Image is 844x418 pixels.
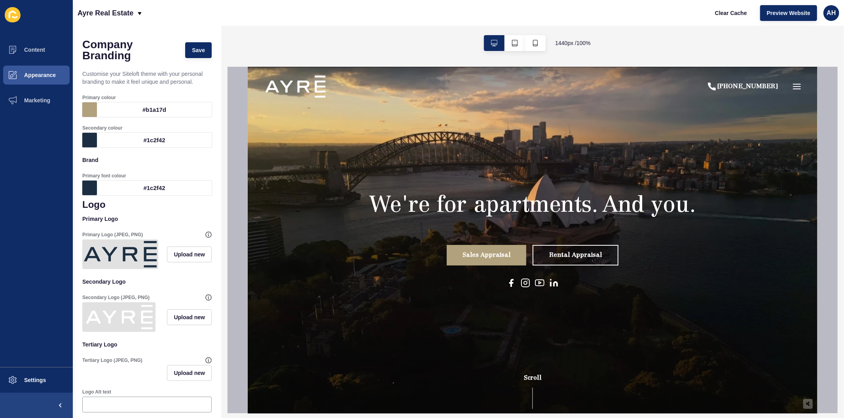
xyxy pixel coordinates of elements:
[82,65,212,90] p: Customise your Siteloft theme with your personal branding to make it feel unique and personal.
[82,336,212,353] p: Tertiary Logo
[760,5,817,21] button: Preview Website
[459,15,530,24] a: [PHONE_NUMBER]
[167,309,212,325] button: Upload new
[16,8,79,32] img: Company logo
[82,173,126,179] label: Primary font colour
[192,46,205,54] span: Save
[167,247,212,262] button: Upload new
[185,42,212,58] button: Save
[167,365,212,381] button: Upload new
[97,102,212,117] div: #b1a17d
[82,273,212,290] p: Secondary Logo
[555,39,591,47] span: 1440 px / 100 %
[82,94,116,101] label: Primary colour
[3,307,567,342] div: Scroll
[470,15,530,24] div: [PHONE_NUMBER]
[82,294,150,301] label: Secondary Logo (JPEG, PNG)
[84,241,157,267] img: 9bfba8188cb246b1c369328a579054a3.png
[827,9,836,17] span: AH
[708,5,754,21] button: Clear Cache
[767,9,810,17] span: Preview Website
[174,313,205,321] span: Upload new
[82,232,143,238] label: Primary Logo (JPEG, PNG)
[121,126,448,153] h1: We're for apartments. And you.
[97,133,212,147] div: #1c2f42
[82,39,177,61] h1: Company Branding
[285,178,371,199] a: Rental Appraisal
[82,210,212,228] p: Primary Logo
[174,369,205,377] span: Upload new
[82,389,111,395] label: Logo Alt text
[174,250,205,258] span: Upload new
[199,178,279,199] a: Sales Appraisal
[97,181,212,195] div: #1c2f42
[82,125,122,131] label: Secondary colour
[82,357,142,363] label: Tertiary Logo (JPEG, PNG)
[715,9,747,17] span: Clear Cache
[82,199,212,210] h1: Logo
[84,304,154,330] img: 8d018c3d42daae1f5b4804e738b7c8ee.png
[78,3,133,23] p: Ayre Real Estate
[82,151,212,169] p: Brand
